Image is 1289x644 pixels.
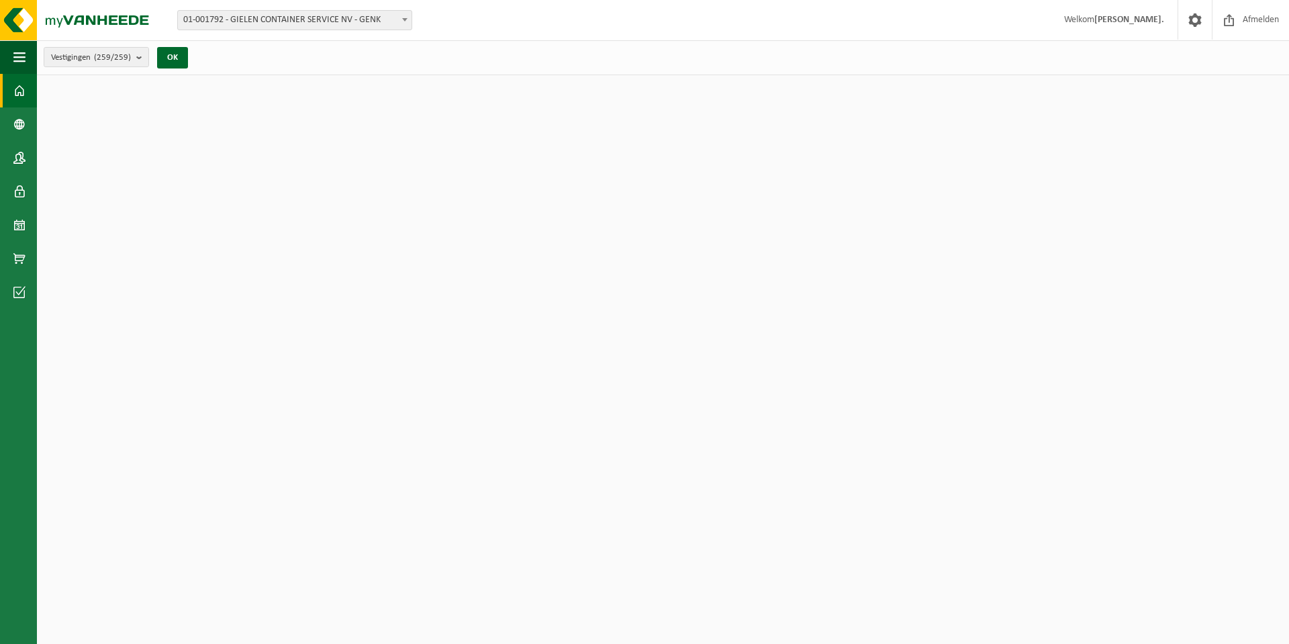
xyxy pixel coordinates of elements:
strong: [PERSON_NAME]. [1094,15,1164,25]
button: Vestigingen(259/259) [44,47,149,67]
count: (259/259) [94,53,131,62]
span: 01-001792 - GIELEN CONTAINER SERVICE NV - GENK [177,10,412,30]
button: OK [157,47,188,68]
span: 01-001792 - GIELEN CONTAINER SERVICE NV - GENK [178,11,412,30]
span: Vestigingen [51,48,131,68]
